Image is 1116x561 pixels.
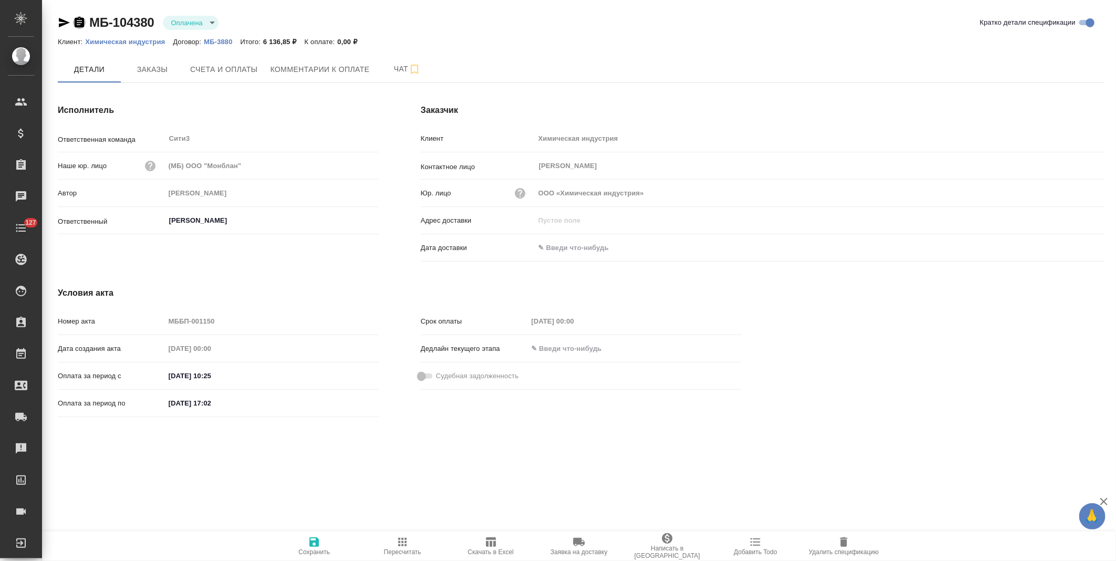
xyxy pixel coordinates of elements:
[58,344,165,354] p: Дата создания акта
[173,38,204,46] p: Договор:
[3,215,39,241] a: 127
[980,17,1076,28] span: Кратко детали спецификации
[165,396,257,411] input: ✎ Введи что-нибудь
[73,16,86,29] button: Скопировать ссылку
[373,220,375,222] button: Open
[421,215,535,226] p: Адрес доставки
[1079,503,1105,529] button: 🙏
[337,38,365,46] p: 0,00 ₽
[58,188,165,199] p: Автор
[165,341,257,356] input: Пустое поле
[127,63,178,76] span: Заказы
[204,37,240,46] a: МБ-3880
[58,16,70,29] button: Скопировать ссылку для ЯМессенджера
[163,16,219,30] div: Оплачена
[1083,505,1101,527] span: 🙏
[408,63,421,76] svg: Подписаться
[528,341,619,356] input: ✎ Введи что-нибудь
[165,158,379,173] input: Пустое поле
[58,161,107,171] p: Наше юр. лицо
[421,316,528,327] p: Срок оплаты
[58,287,741,299] h4: Условия акта
[271,63,370,76] span: Комментарии к оплате
[421,243,535,253] p: Дата доставки
[64,63,115,76] span: Детали
[535,240,627,255] input: ✎ Введи что-нибудь
[58,371,165,381] p: Оплата за период с
[58,134,165,145] p: Ответственная команда
[168,18,206,27] button: Оплачена
[421,162,535,172] p: Контактное лицо
[240,38,263,46] p: Итого:
[85,38,173,46] p: Химическая индустрия
[528,314,619,329] input: Пустое поле
[382,63,432,76] span: Чат
[85,37,173,46] a: Химическая индустрия
[304,38,337,46] p: К оплате:
[58,316,165,327] p: Номер акта
[89,15,154,29] a: МБ-104380
[165,368,257,383] input: ✎ Введи что-нибудь
[19,217,43,228] span: 127
[535,185,1104,201] input: Пустое поле
[535,131,1104,146] input: Пустое поле
[436,371,519,381] span: Судебная задолженность
[165,314,379,329] input: Пустое поле
[535,213,1104,228] input: Пустое поле
[421,188,451,199] p: Юр. лицо
[58,398,165,409] p: Оплата за период по
[421,133,535,144] p: Клиент
[58,104,379,117] h4: Исполнитель
[204,38,240,46] p: МБ-3880
[190,63,258,76] span: Счета и оплаты
[165,185,379,201] input: Пустое поле
[263,38,305,46] p: 6 136,85 ₽
[58,38,85,46] p: Клиент:
[421,344,528,354] p: Дедлайн текущего этапа
[421,104,1104,117] h4: Заказчик
[58,216,165,227] p: Ответственный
